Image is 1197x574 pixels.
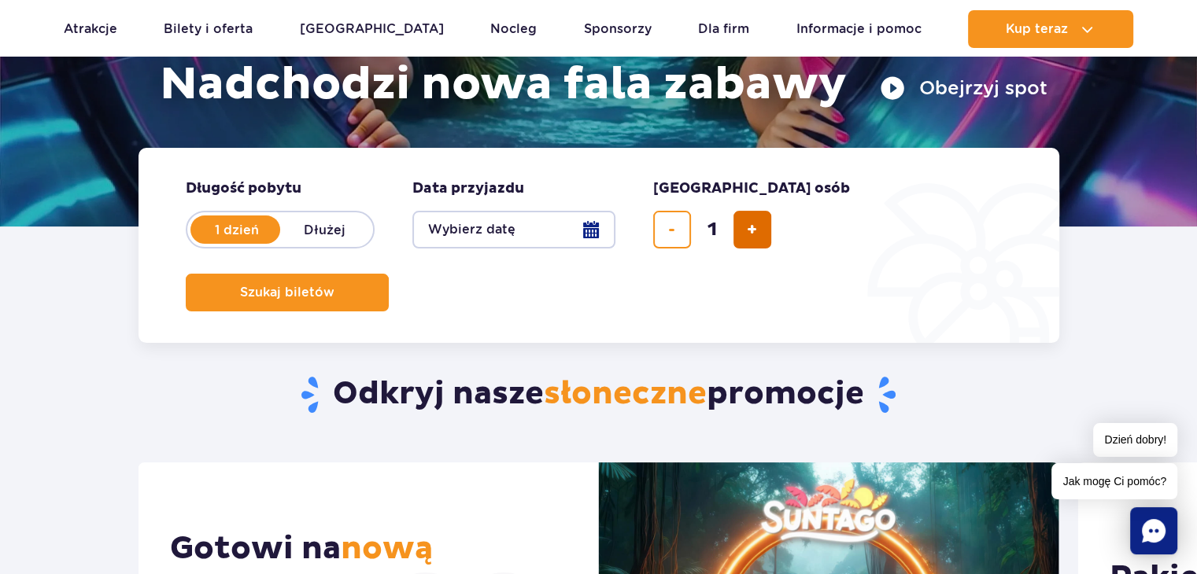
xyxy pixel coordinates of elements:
label: 1 dzień [192,213,282,246]
a: Bilety i oferta [164,10,253,48]
label: Dłużej [280,213,370,246]
span: [GEOGRAPHIC_DATA] osób [653,179,850,198]
span: Szukaj biletów [240,285,334,300]
a: Dla firm [698,10,749,48]
a: [GEOGRAPHIC_DATA] [300,10,444,48]
button: dodaj bilet [733,211,771,248]
a: Sponsorzy [584,10,652,48]
span: Kup teraz [1006,22,1068,36]
a: Nocleg [490,10,537,48]
a: Atrakcje [64,10,117,48]
span: Dzień dobry! [1093,423,1177,457]
button: Obejrzyj spot [880,75,1047,101]
form: Planowanie wizyty w Park of Poland [139,148,1059,343]
button: Szukaj biletów [186,274,389,311]
span: słoneczne [544,374,707,414]
h2: Odkryj nasze promocje [138,374,1059,415]
span: Długość pobytu [186,179,301,198]
input: liczba biletów [693,211,731,248]
div: Chat [1130,507,1177,554]
a: Informacje i pomoc [796,10,922,48]
button: Kup teraz [968,10,1133,48]
button: Wybierz datę [412,211,615,248]
span: Data przyjazdu [412,179,524,198]
span: Jak mogę Ci pomóc? [1051,463,1177,499]
button: usuń bilet [653,211,691,248]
